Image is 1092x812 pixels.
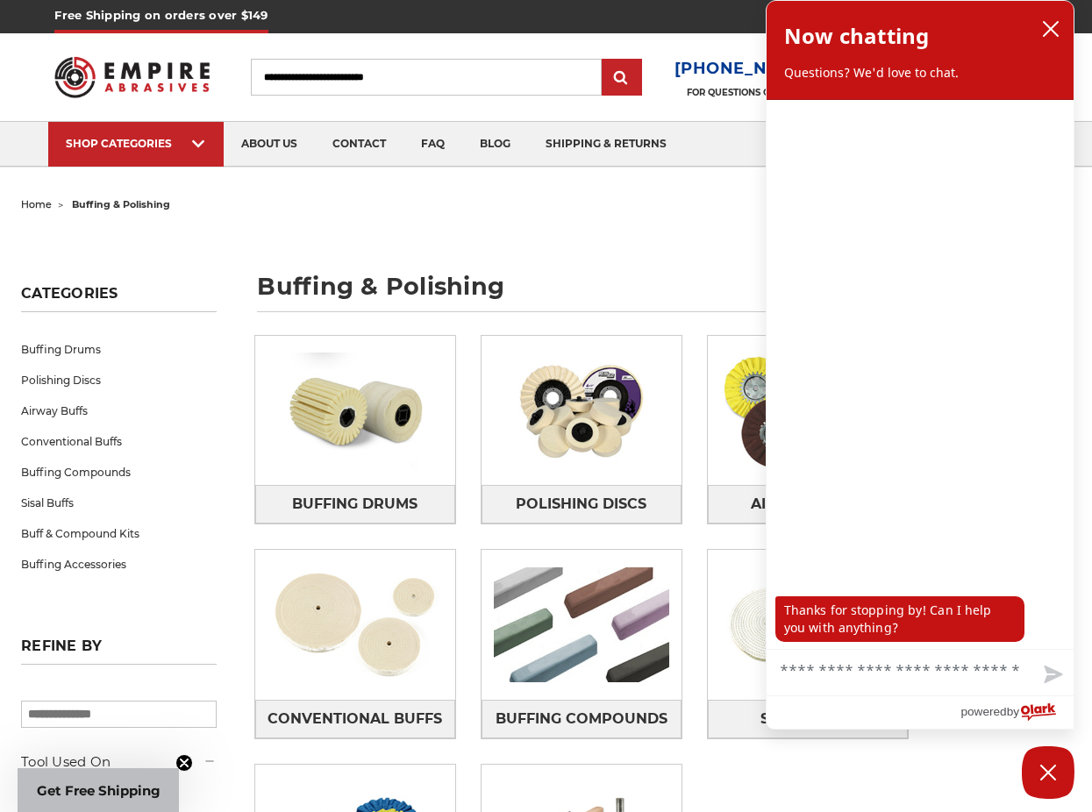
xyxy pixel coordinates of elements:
[268,704,442,734] span: Conventional Buffs
[708,555,908,694] img: Sisal Buffs
[292,489,418,519] span: Buffing Drums
[175,754,193,772] button: Close teaser
[255,700,455,738] a: Conventional Buffs
[21,518,217,549] a: Buff & Compound Kits
[784,18,929,53] h2: Now chatting
[21,488,217,518] a: Sisal Buffs
[751,489,864,519] span: Airway Buffs
[482,700,682,738] a: Buffing Compounds
[37,782,161,799] span: Get Free Shipping
[66,137,206,150] div: SHOP CATEGORIES
[604,61,639,96] input: Submit
[21,365,217,395] a: Polishing Discs
[255,340,455,480] img: Buffing Drums
[482,555,682,694] img: Buffing Compounds
[1030,655,1074,695] button: Send message
[784,64,1056,82] p: Questions? We'd love to chat.
[496,704,667,734] span: Buffing Compounds
[255,485,455,524] a: Buffing Drums
[760,704,854,734] span: Sisal Buffs
[54,46,209,107] img: Empire Abrasives
[516,489,646,519] span: Polishing Discs
[1007,701,1019,723] span: by
[21,285,217,312] h5: Categories
[21,457,217,488] a: Buffing Compounds
[255,555,455,694] img: Conventional Buffs
[462,122,528,167] a: blog
[21,426,217,457] a: Conventional Buffs
[21,198,52,210] a: home
[767,100,1074,649] div: chat
[708,340,908,480] img: Airway Buffs
[403,122,462,167] a: faq
[708,700,908,738] a: Sisal Buffs
[708,485,908,524] a: Airway Buffs
[257,274,1071,312] h1: buffing & polishing
[960,701,1006,723] span: powered
[21,637,217,665] h5: Refine by
[21,395,217,426] a: Airway Buffs
[21,334,217,365] a: Buffing Drums
[21,549,217,580] a: Buffing Accessories
[960,696,1074,729] a: Powered by Olark
[775,596,1024,642] p: Thanks for stopping by! Can I help you with anything?
[315,122,403,167] a: contact
[21,751,217,773] h5: Tool Used On
[224,122,315,167] a: about us
[528,122,684,167] a: shipping & returns
[482,485,682,524] a: Polishing Discs
[482,340,682,480] img: Polishing Discs
[1022,746,1074,799] button: Close Chatbox
[72,198,170,210] span: buffing & polishing
[18,768,179,812] div: Get Free ShippingClose teaser
[1037,16,1065,42] button: close chatbox
[674,87,839,98] p: FOR QUESTIONS OR INQUIRIES
[674,56,839,82] a: [PHONE_NUMBER]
